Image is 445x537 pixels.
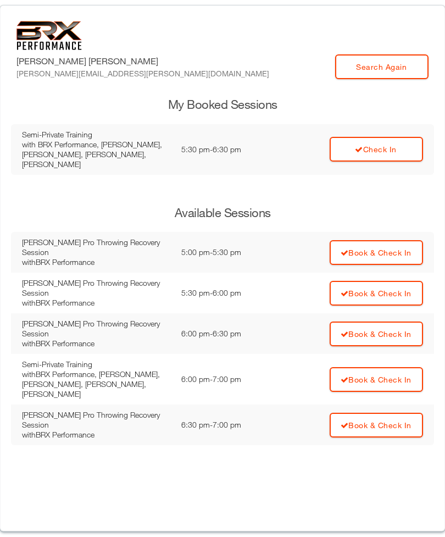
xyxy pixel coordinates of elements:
[22,410,170,430] div: [PERSON_NAME] Pro Throwing Recovery Session
[22,319,170,339] div: [PERSON_NAME] Pro Throwing Recovery Session
[16,54,269,79] label: [PERSON_NAME] [PERSON_NAME]
[16,21,82,50] img: 6f7da32581c89ca25d665dc3aae533e4f14fe3ef_original.svg
[330,322,423,346] a: Book & Check In
[176,273,277,313] td: 5:30 pm - 6:00 pm
[22,140,170,169] div: with BRX Performance, [PERSON_NAME], [PERSON_NAME], [PERSON_NAME], [PERSON_NAME]
[330,240,423,265] a: Book & Check In
[22,130,170,140] div: Semi-Private Training
[22,430,170,440] div: with BRX Performance
[176,405,277,445] td: 6:30 pm - 7:00 pm
[330,413,423,438] a: Book & Check In
[176,354,277,405] td: 6:00 pm - 7:00 pm
[22,298,170,308] div: with BRX Performance
[22,339,170,348] div: with BRX Performance
[11,96,434,113] h3: My Booked Sessions
[176,313,277,354] td: 6:00 pm - 6:30 pm
[176,124,277,175] td: 5:30 pm - 6:30 pm
[11,204,434,222] h3: Available Sessions
[176,232,277,273] td: 5:00 pm - 5:30 pm
[22,359,170,369] div: Semi-Private Training
[330,137,423,162] a: Check In
[22,278,170,298] div: [PERSON_NAME] Pro Throwing Recovery Session
[330,281,423,306] a: Book & Check In
[22,257,170,267] div: with BRX Performance
[22,237,170,257] div: [PERSON_NAME] Pro Throwing Recovery Session
[335,54,429,79] a: Search Again
[330,367,423,392] a: Book & Check In
[22,369,170,399] div: with BRX Performance, [PERSON_NAME], [PERSON_NAME], [PERSON_NAME], [PERSON_NAME]
[16,68,269,79] div: [PERSON_NAME][EMAIL_ADDRESS][PERSON_NAME][DOMAIN_NAME]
